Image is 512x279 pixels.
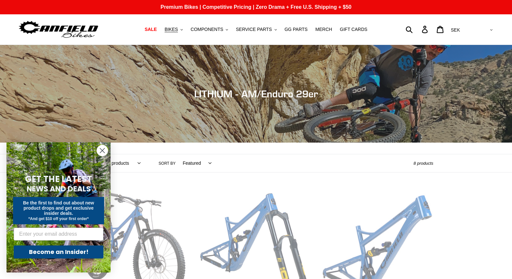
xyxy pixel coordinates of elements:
input: Search [409,22,426,36]
a: MERCH [312,25,335,34]
span: *And get $10 off your first order* [28,216,88,221]
span: COMPONENTS [191,27,223,32]
span: BIKES [165,27,178,32]
input: Enter your email address [14,228,103,241]
a: GIFT CARDS [337,25,371,34]
span: SALE [145,27,157,32]
span: MERCH [316,27,332,32]
button: COMPONENTS [187,25,231,34]
span: GET THE LATEST [25,173,92,185]
button: Close dialog [97,145,108,156]
span: SERVICE PARTS [236,27,272,32]
a: SALE [141,25,160,34]
button: SERVICE PARTS [233,25,280,34]
span: GIFT CARDS [340,27,368,32]
a: GG PARTS [281,25,311,34]
span: Be the first to find out about new product drops and get exclusive insider deals. [23,200,94,216]
img: Canfield Bikes [18,19,99,40]
button: Become an Insider! [14,245,103,258]
button: BIKES [161,25,186,34]
span: NEWS AND DEALS [27,184,91,194]
span: 8 products [413,161,433,166]
span: LITHIUM - AM/Enduro 29er [194,88,318,100]
span: GG PARTS [285,27,308,32]
label: Sort by [159,160,176,166]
